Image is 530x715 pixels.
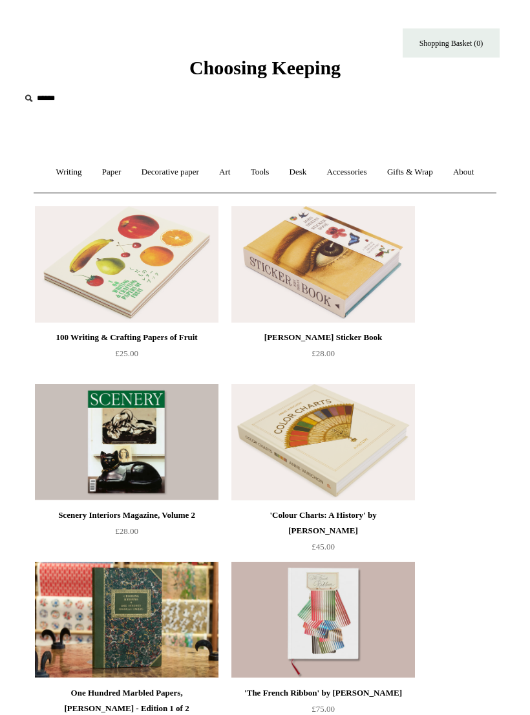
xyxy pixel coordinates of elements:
a: John Derian Sticker Book John Derian Sticker Book [231,206,415,323]
a: Gifts & Wrap [378,155,442,189]
a: One Hundred Marbled Papers, John Jeffery - Edition 1 of 2 One Hundred Marbled Papers, John Jeffer... [35,562,218,678]
div: [PERSON_NAME] Sticker Book [235,330,412,345]
div: 'Colour Charts: A History' by [PERSON_NAME] [235,507,412,539]
a: Tools [242,155,279,189]
a: Scenery Interiors Magazine, Volume 2 £28.00 [35,507,218,560]
img: Scenery Interiors Magazine, Volume 2 [35,384,218,500]
span: £75.00 [312,704,335,714]
span: £25.00 [115,348,138,358]
a: 'The French Ribbon' by Suzanne Slesin 'The French Ribbon' by Suzanne Slesin [231,562,415,678]
div: Scenery Interiors Magazine, Volume 2 [38,507,215,523]
a: Scenery Interiors Magazine, Volume 2 Scenery Interiors Magazine, Volume 2 [35,384,218,500]
a: Decorative paper [132,155,208,189]
a: Writing [47,155,91,189]
img: 'Colour Charts: A History' by Anne Varichon [231,384,415,500]
a: Art [210,155,239,189]
img: 100 Writing & Crafting Papers of Fruit [35,206,218,323]
a: [PERSON_NAME] Sticker Book £28.00 [231,330,415,383]
span: £45.00 [312,542,335,551]
a: 100 Writing & Crafting Papers of Fruit 100 Writing & Crafting Papers of Fruit [35,206,218,323]
a: 'Colour Charts: A History' by [PERSON_NAME] £45.00 [231,507,415,560]
a: 'Colour Charts: A History' by Anne Varichon 'Colour Charts: A History' by Anne Varichon [231,384,415,500]
div: 100 Writing & Crafting Papers of Fruit [38,330,215,345]
a: Accessories [318,155,376,189]
a: Choosing Keeping [189,67,341,76]
img: John Derian Sticker Book [231,206,415,323]
span: £28.00 [115,526,138,536]
img: 'The French Ribbon' by Suzanne Slesin [231,562,415,678]
img: One Hundred Marbled Papers, John Jeffery - Edition 1 of 2 [35,562,218,678]
a: Desk [281,155,316,189]
a: About [444,155,483,189]
span: Choosing Keeping [189,57,341,78]
a: Paper [93,155,131,189]
a: 100 Writing & Crafting Papers of Fruit £25.00 [35,330,218,383]
span: £28.00 [312,348,335,358]
div: 'The French Ribbon' by [PERSON_NAME] [235,685,412,701]
a: Shopping Basket (0) [403,28,500,58]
